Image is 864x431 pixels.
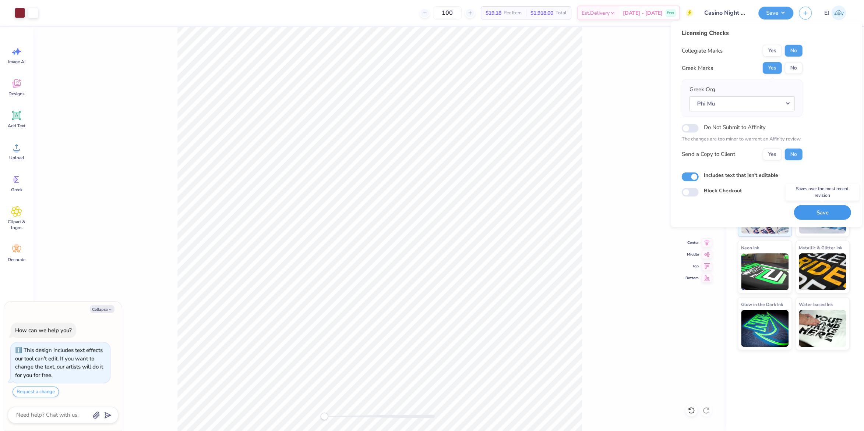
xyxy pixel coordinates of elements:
[762,62,782,74] button: Yes
[741,300,783,308] span: Glow in the Dark Ink
[699,6,753,20] input: Untitled Design
[681,64,713,72] div: Greek Marks
[681,47,722,55] div: Collegiate Marks
[11,187,22,193] span: Greek
[786,184,859,200] div: Saves over the most recent revision
[90,305,114,313] button: Collapse
[15,346,103,379] div: This design includes text effects our tool can't edit. If you want to change the text, our artist...
[794,205,851,220] button: Save
[321,413,328,420] div: Accessibility label
[8,59,25,65] span: Image AI
[8,123,25,129] span: Add Text
[741,244,759,252] span: Neon Ink
[758,7,793,19] button: Save
[741,310,789,347] img: Glow in the Dark Ink
[762,148,782,160] button: Yes
[433,6,462,19] input: – –
[799,300,833,308] span: Water based Ink
[784,45,802,57] button: No
[530,9,553,17] span: $1,918.00
[685,252,699,257] span: Middle
[9,155,24,161] span: Upload
[623,9,663,17] span: [DATE] - [DATE]
[799,253,846,290] img: Metallic & Glitter Ink
[784,62,802,74] button: No
[667,10,674,15] span: Free
[784,148,802,160] button: No
[556,9,567,17] span: Total
[689,85,715,94] label: Greek Org
[824,9,829,17] span: EJ
[762,45,782,57] button: Yes
[689,96,794,111] button: Phi Mu
[685,275,699,281] span: Bottom
[8,91,25,97] span: Designs
[703,171,778,179] label: Includes text that isn't editable
[504,9,522,17] span: Per Item
[831,6,846,20] img: Edgardo Jr
[681,150,735,158] div: Send a Copy to Client
[8,257,25,263] span: Decorate
[681,29,802,38] div: Licensing Checks
[582,9,610,17] span: Est. Delivery
[799,310,846,347] img: Water based Ink
[685,263,699,269] span: Top
[685,240,699,246] span: Center
[741,253,789,290] img: Neon Ink
[13,387,59,397] button: Request a change
[799,244,842,252] span: Metallic & Glitter Ink
[15,327,72,334] div: How can we help you?
[681,136,802,143] p: The changes are too minor to warrant an Affinity review.
[703,187,741,195] label: Block Checkout
[821,6,849,20] a: EJ
[486,9,501,17] span: $19.18
[4,219,29,231] span: Clipart & logos
[703,122,765,132] label: Do Not Submit to Affinity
